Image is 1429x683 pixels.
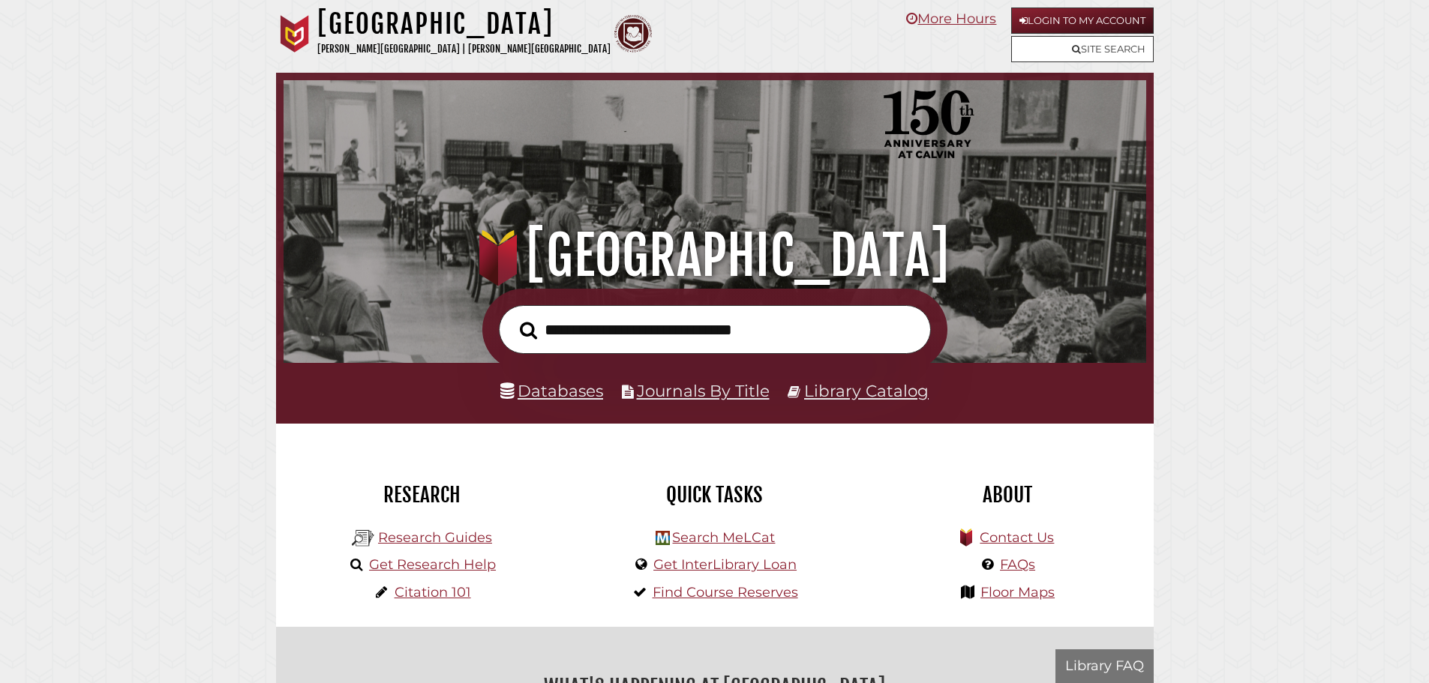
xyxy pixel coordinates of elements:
[656,531,670,545] img: Hekman Library Logo
[378,529,492,546] a: Research Guides
[614,15,652,52] img: Calvin Theological Seminary
[305,223,1124,289] h1: [GEOGRAPHIC_DATA]
[1011,36,1154,62] a: Site Search
[369,556,496,573] a: Get Research Help
[287,482,557,508] h2: Research
[653,556,797,573] a: Get InterLibrary Loan
[520,321,537,340] i: Search
[317,7,611,40] h1: [GEOGRAPHIC_DATA]
[395,584,471,601] a: Citation 101
[500,381,603,400] a: Databases
[672,529,775,546] a: Search MeLCat
[1000,556,1035,573] a: FAQs
[804,381,929,400] a: Library Catalog
[276,15,314,52] img: Calvin University
[512,317,545,344] button: Search
[906,10,996,27] a: More Hours
[352,527,374,550] img: Hekman Library Logo
[980,584,1055,601] a: Floor Maps
[317,40,611,58] p: [PERSON_NAME][GEOGRAPHIC_DATA] | [PERSON_NAME][GEOGRAPHIC_DATA]
[1011,7,1154,34] a: Login to My Account
[580,482,850,508] h2: Quick Tasks
[980,529,1054,546] a: Contact Us
[872,482,1142,508] h2: About
[637,381,770,400] a: Journals By Title
[653,584,798,601] a: Find Course Reserves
